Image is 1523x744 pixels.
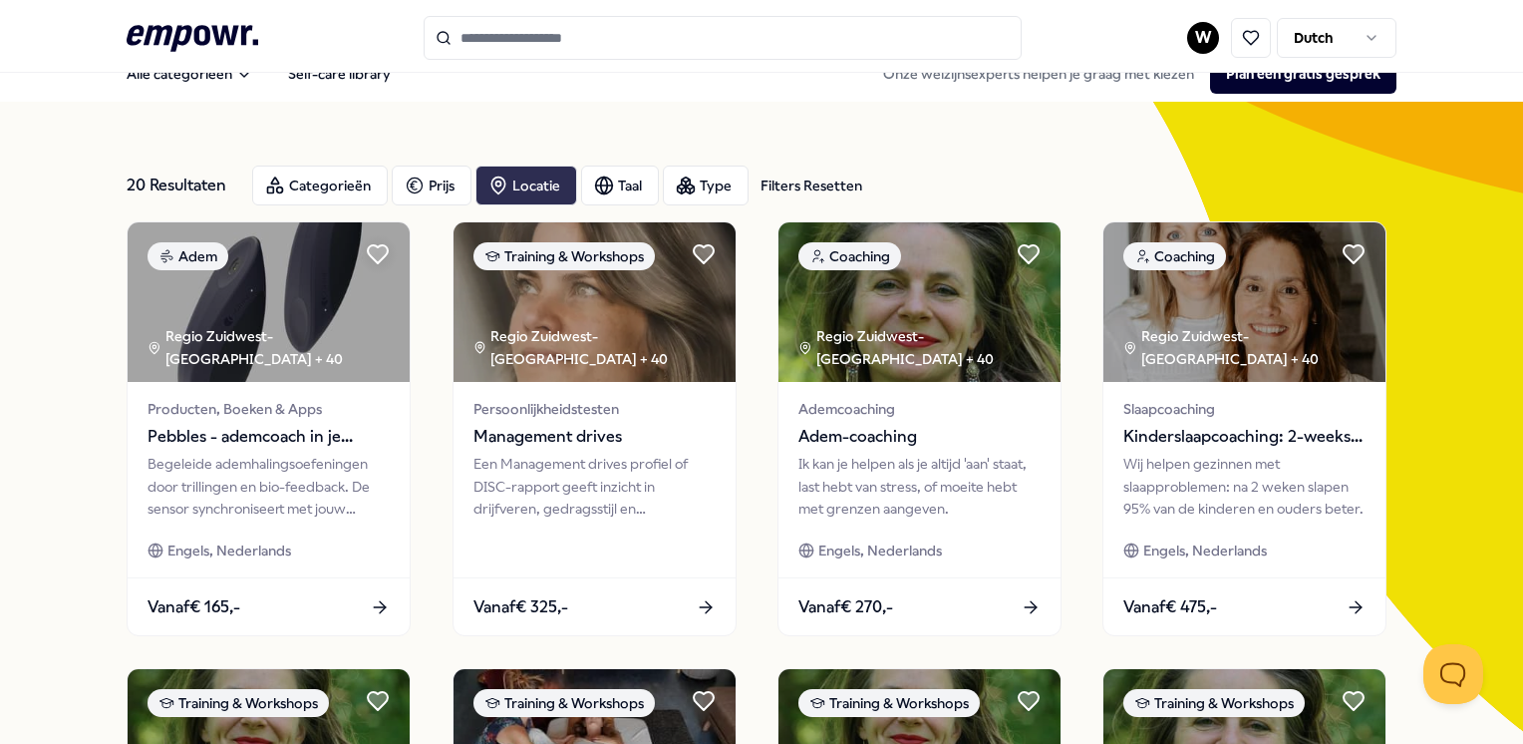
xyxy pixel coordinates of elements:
[392,166,471,205] button: Prijs
[798,453,1041,520] div: Ik kan je helpen als je altijd 'aan' staat, last hebt van stress, of moeite hebt met grenzen aang...
[818,540,942,561] span: Engels, Nederlands
[1123,453,1366,520] div: Wij helpen gezinnen met slaapproblemen: na 2 weken slapen 95% van de kinderen en ouders beter.
[581,166,659,205] button: Taal
[111,54,268,94] button: Alle categorieën
[148,398,390,420] span: Producten, Boeken & Apps
[424,16,1022,60] input: Search for products, categories or subcategories
[454,222,736,382] img: package image
[798,689,980,717] div: Training & Workshops
[798,398,1041,420] span: Ademcoaching
[798,424,1041,450] span: Adem-coaching
[148,594,240,620] span: Vanaf € 165,-
[777,221,1062,636] a: package imageCoachingRegio Zuidwest-[GEOGRAPHIC_DATA] + 40AdemcoachingAdem-coachingIk kan je help...
[148,242,228,270] div: Adem
[798,325,1061,370] div: Regio Zuidwest-[GEOGRAPHIC_DATA] + 40
[475,166,577,205] button: Locatie
[272,54,407,94] a: Self-care library
[1123,398,1366,420] span: Slaapcoaching
[127,166,236,205] div: 20 Resultaten
[473,325,736,370] div: Regio Zuidwest-[GEOGRAPHIC_DATA] + 40
[148,453,390,520] div: Begeleide ademhalingsoefeningen door trillingen en bio-feedback. De sensor synchroniseert met jou...
[798,594,893,620] span: Vanaf € 270,-
[1103,222,1385,382] img: package image
[1187,22,1219,54] button: W
[111,54,407,94] nav: Main
[473,242,655,270] div: Training & Workshops
[1143,540,1267,561] span: Engels, Nederlands
[167,540,291,561] span: Engels, Nederlands
[1123,325,1385,370] div: Regio Zuidwest-[GEOGRAPHIC_DATA] + 40
[148,689,329,717] div: Training & Workshops
[453,221,737,636] a: package imageTraining & WorkshopsRegio Zuidwest-[GEOGRAPHIC_DATA] + 40PersoonlijkheidstestenManag...
[473,453,716,520] div: Een Management drives profiel of DISC-rapport geeft inzicht in drijfveren, gedragsstijl en ontwik...
[148,325,410,370] div: Regio Zuidwest-[GEOGRAPHIC_DATA] + 40
[867,54,1396,94] div: Onze welzijnsexperts helpen je graag met kiezen
[778,222,1061,382] img: package image
[473,594,568,620] span: Vanaf € 325,-
[473,689,655,717] div: Training & Workshops
[1123,689,1305,717] div: Training & Workshops
[663,166,749,205] button: Type
[1123,242,1226,270] div: Coaching
[1123,424,1366,450] span: Kinderslaapcoaching: 2-weekse slaapcoach trajecten
[1123,594,1217,620] span: Vanaf € 475,-
[798,242,901,270] div: Coaching
[127,221,411,636] a: package imageAdemRegio Zuidwest-[GEOGRAPHIC_DATA] + 40Producten, Boeken & AppsPebbles - ademcoach...
[148,424,390,450] span: Pebbles - ademcoach in je handen
[252,166,388,205] button: Categorieën
[128,222,410,382] img: package image
[1423,644,1483,704] iframe: Help Scout Beacon - Open
[761,175,862,196] div: Filters Resetten
[473,398,716,420] span: Persoonlijkheidstesten
[1210,54,1396,94] button: Plan een gratis gesprek
[473,424,716,450] span: Management drives
[1102,221,1386,636] a: package imageCoachingRegio Zuidwest-[GEOGRAPHIC_DATA] + 40SlaapcoachingKinderslaapcoaching: 2-wee...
